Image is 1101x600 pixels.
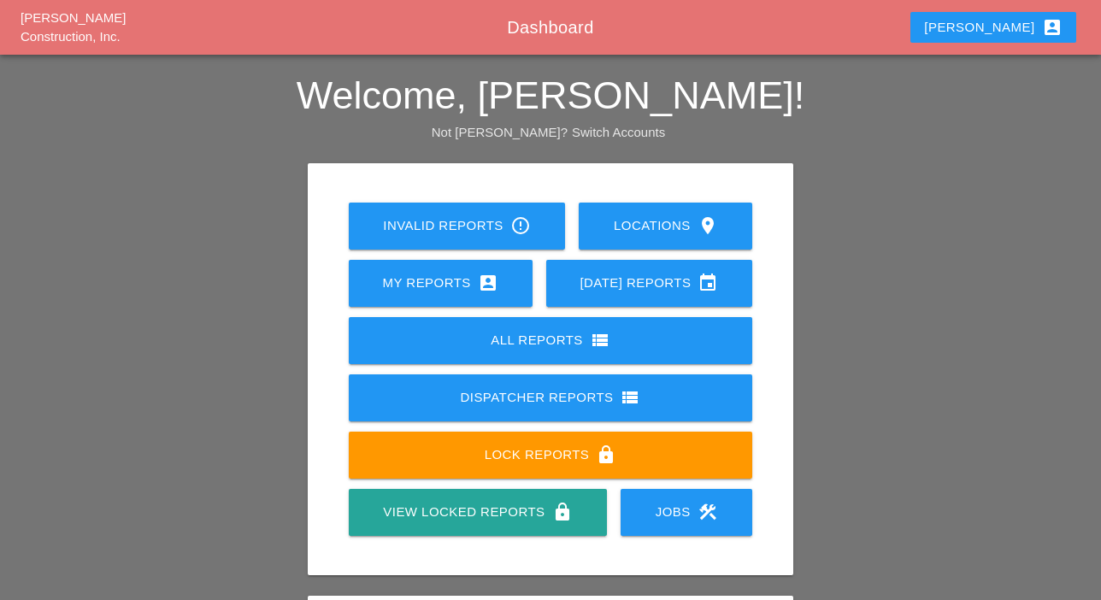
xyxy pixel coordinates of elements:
span: Dashboard [507,18,593,37]
a: Locations [579,203,752,250]
a: Jobs [621,489,752,536]
div: My Reports [376,273,505,293]
div: Invalid Reports [376,215,539,236]
div: [DATE] Reports [574,273,726,293]
button: [PERSON_NAME] [910,12,1075,43]
i: account_box [1042,17,1063,38]
div: All Reports [376,330,726,350]
a: Lock Reports [349,432,753,479]
i: account_box [478,273,498,293]
i: location_on [698,215,718,236]
a: [DATE] Reports [546,260,753,307]
a: Dispatcher Reports [349,374,753,421]
span: Not [PERSON_NAME]? [432,125,568,139]
a: View Locked Reports [349,489,607,536]
i: lock [552,502,573,522]
a: All Reports [349,317,753,364]
i: error_outline [510,215,531,236]
div: Locations [606,215,725,236]
div: [PERSON_NAME] [924,17,1062,38]
i: lock [596,444,616,465]
a: Invalid Reports [349,203,566,250]
i: construction [698,502,718,522]
i: view_list [620,387,640,408]
i: event [698,273,718,293]
a: Switch Accounts [572,125,665,139]
a: [PERSON_NAME] Construction, Inc. [21,10,126,44]
div: View Locked Reports [376,502,580,522]
a: My Reports [349,260,533,307]
div: Dispatcher Reports [376,387,726,408]
i: view_list [590,330,610,350]
div: Jobs [648,502,725,522]
div: Lock Reports [376,444,726,465]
